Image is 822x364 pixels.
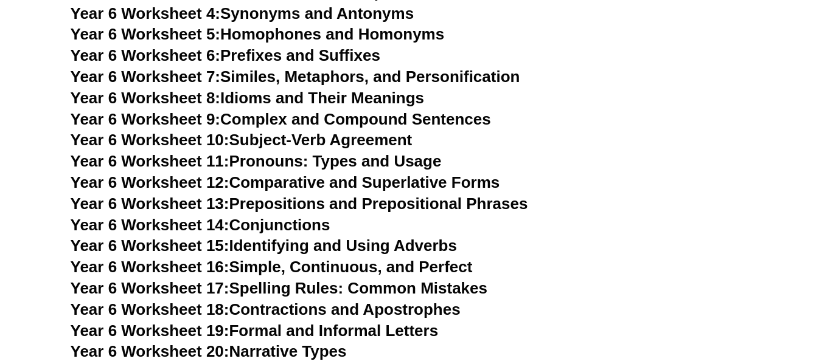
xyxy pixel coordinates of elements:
[71,236,457,255] a: Year 6 Worksheet 15:Identifying and Using Adverbs
[71,46,380,64] a: Year 6 Worksheet 6:Prefixes and Suffixes
[71,216,330,234] a: Year 6 Worksheet 14:Conjunctions
[71,110,221,128] span: Year 6 Worksheet 9:
[71,342,347,360] a: Year 6 Worksheet 20:Narrative Types
[71,194,528,213] a: Year 6 Worksheet 13:Prepositions and Prepositional Phrases
[71,173,229,191] span: Year 6 Worksheet 12:
[71,258,473,276] a: Year 6 Worksheet 16:Simple, Continuous, and Perfect
[71,216,229,234] span: Year 6 Worksheet 14:
[71,25,221,43] span: Year 6 Worksheet 5:
[71,110,491,128] a: Year 6 Worksheet 9:Complex and Compound Sentences
[71,173,500,191] a: Year 6 Worksheet 12:Comparative and Superlative Forms
[71,300,461,318] a: Year 6 Worksheet 18:Contractions and Apostrophes
[71,279,487,297] a: Year 6 Worksheet 17:Spelling Rules: Common Mistakes
[71,67,520,86] a: Year 6 Worksheet 7:Similes, Metaphors, and Personification
[71,89,221,107] span: Year 6 Worksheet 8:
[71,300,229,318] span: Year 6 Worksheet 18:
[71,258,229,276] span: Year 6 Worksheet 16:
[71,131,229,149] span: Year 6 Worksheet 10:
[71,89,424,107] a: Year 6 Worksheet 8:Idioms and Their Meanings
[71,342,229,360] span: Year 6 Worksheet 20:
[71,67,221,86] span: Year 6 Worksheet 7:
[71,279,229,297] span: Year 6 Worksheet 17:
[619,227,822,364] iframe: Chat Widget
[71,152,442,170] a: Year 6 Worksheet 11:Pronouns: Types and Usage
[71,25,445,43] a: Year 6 Worksheet 5:Homophones and Homonyms
[71,321,229,340] span: Year 6 Worksheet 19:
[71,131,413,149] a: Year 6 Worksheet 10:Subject-Verb Agreement
[71,4,414,22] a: Year 6 Worksheet 4:Synonyms and Antonyms
[71,194,229,213] span: Year 6 Worksheet 13:
[71,152,229,170] span: Year 6 Worksheet 11:
[71,321,439,340] a: Year 6 Worksheet 19:Formal and Informal Letters
[71,46,221,64] span: Year 6 Worksheet 6:
[71,236,229,255] span: Year 6 Worksheet 15:
[71,4,221,22] span: Year 6 Worksheet 4:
